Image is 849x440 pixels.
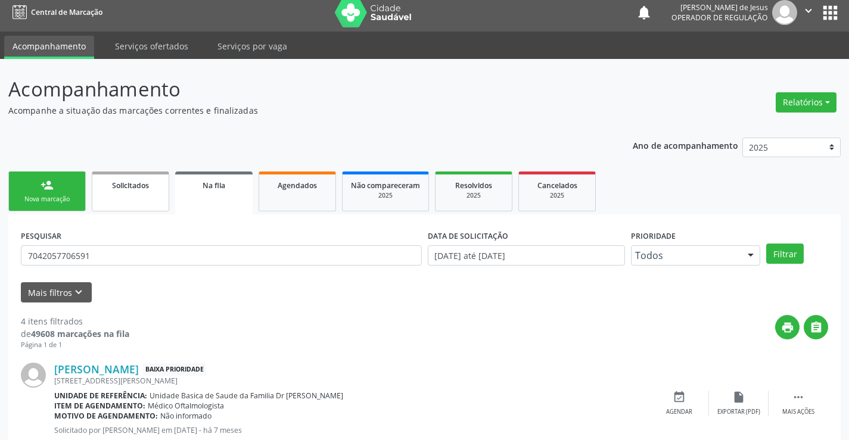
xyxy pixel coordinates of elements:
[351,180,420,191] span: Não compareceram
[671,2,768,13] div: [PERSON_NAME] de Jesus
[8,2,102,22] a: Central de Marcação
[150,391,343,401] span: Unidade Basica de Saude da Familia Dr [PERSON_NAME]
[633,138,738,152] p: Ano de acompanhamento
[635,249,736,261] span: Todos
[54,391,147,401] b: Unidade de referência:
[21,340,129,350] div: Página 1 de 1
[631,227,676,245] label: Prioridade
[428,227,508,245] label: DATA DE SOLICITAÇÃO
[444,191,503,200] div: 2025
[537,180,577,191] span: Cancelados
[21,282,92,303] button: Mais filtroskeyboard_arrow_down
[766,244,804,264] button: Filtrar
[666,408,692,416] div: Agendar
[148,401,224,411] span: Médico Oftalmologista
[455,180,492,191] span: Resolvidos
[527,191,587,200] div: 2025
[112,180,149,191] span: Solicitados
[8,104,591,117] p: Acompanhe a situação das marcações correntes e finalizadas
[781,321,794,334] i: print
[54,363,139,376] a: [PERSON_NAME]
[8,74,591,104] p: Acompanhamento
[804,315,828,339] button: 
[209,36,296,57] a: Serviços por vaga
[160,411,212,421] span: Não informado
[732,391,745,404] i: insert_drive_file
[54,401,145,411] b: Item de agendamento:
[428,245,625,266] input: Selecione um intervalo
[21,315,129,327] div: 4 itens filtrados
[775,315,800,339] button: print
[671,13,768,23] span: Operador de regulação
[673,391,686,404] i: event_available
[143,363,206,376] span: Baixa Prioridade
[203,180,225,191] span: Na fila
[21,363,46,388] img: img
[636,4,652,21] button: notifications
[107,36,197,57] a: Serviços ofertados
[21,227,61,245] label: PESQUISAR
[21,327,129,340] div: de
[31,328,129,339] strong: 49608 marcações na fila
[54,376,649,386] div: [STREET_ADDRESS][PERSON_NAME]
[17,195,77,204] div: Nova marcação
[4,36,94,59] a: Acompanhamento
[810,321,823,334] i: 
[776,92,836,113] button: Relatórios
[41,179,54,192] div: person_add
[802,4,815,17] i: 
[792,391,805,404] i: 
[21,245,422,266] input: Nome, CNS
[31,7,102,17] span: Central de Marcação
[351,191,420,200] div: 2025
[820,2,841,23] button: apps
[717,408,760,416] div: Exportar (PDF)
[72,286,85,299] i: keyboard_arrow_down
[278,180,317,191] span: Agendados
[54,411,158,421] b: Motivo de agendamento:
[782,408,814,416] div: Mais ações
[54,425,649,435] p: Solicitado por [PERSON_NAME] em [DATE] - há 7 meses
